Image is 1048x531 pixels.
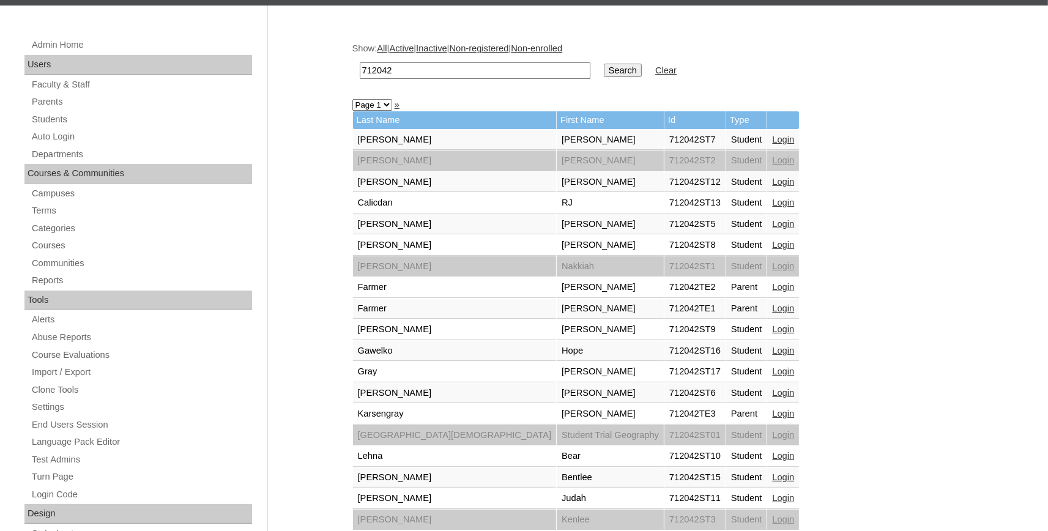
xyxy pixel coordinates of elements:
a: End Users Session [31,417,252,433]
td: [PERSON_NAME] [353,383,557,404]
td: Student [726,341,767,362]
td: Karsengray [353,404,557,425]
a: Active [389,43,414,53]
td: Student [726,130,767,150]
td: Student [726,256,767,277]
div: Show: | | | | [352,42,958,86]
td: Bear [557,446,664,467]
td: [PERSON_NAME] [557,150,664,171]
a: Login [772,282,794,292]
a: Login [772,451,794,461]
a: Terms [31,203,252,218]
td: Student [726,510,767,530]
a: Non-enrolled [511,43,562,53]
a: Login [772,261,794,271]
td: 712042ST15 [664,467,726,488]
a: Login [772,198,794,207]
a: Test Admins [31,452,252,467]
a: Categories [31,221,252,236]
td: [PERSON_NAME] [557,362,664,382]
td: 712042ST13 [664,193,726,214]
a: Login [772,472,794,482]
td: [PERSON_NAME] [557,319,664,340]
td: [PERSON_NAME] [353,130,557,150]
a: All [377,43,387,53]
a: Login [772,493,794,503]
td: First Name [557,111,664,129]
td: Parent [726,404,767,425]
td: Student [726,172,767,193]
td: Student [726,383,767,404]
td: 712042ST11 [664,488,726,509]
td: Student Trial Geography [557,425,664,446]
div: Design [24,504,252,524]
a: Login [772,219,794,229]
td: 712042ST8 [664,235,726,256]
td: 712042TE1 [664,299,726,319]
a: Login [772,430,794,440]
input: Search [604,64,642,77]
a: Login [772,135,794,144]
td: Student [726,193,767,214]
td: [PERSON_NAME] [353,488,557,509]
a: Campuses [31,186,252,201]
td: Judah [557,488,664,509]
td: [PERSON_NAME] [557,172,664,193]
input: Search [360,62,590,79]
a: Login [772,346,794,355]
a: Parents [31,94,252,110]
td: Student [726,467,767,488]
td: Parent [726,277,767,298]
a: Login [772,514,794,524]
td: Gawelko [353,341,557,362]
td: 712042ST01 [664,425,726,446]
td: Last Name [353,111,557,129]
td: 712042ST5 [664,214,726,235]
td: 712042ST9 [664,319,726,340]
a: Login [772,366,794,376]
a: Language Pack Editor [31,434,252,450]
a: Departments [31,147,252,162]
td: [PERSON_NAME] [353,256,557,277]
td: 712042ST7 [664,130,726,150]
td: Student [726,425,767,446]
td: [PERSON_NAME] [353,510,557,530]
td: 712042TE2 [664,277,726,298]
td: Id [664,111,726,129]
td: Student [726,319,767,340]
td: [PERSON_NAME] [557,277,664,298]
a: Login [772,409,794,418]
td: 712042ST17 [664,362,726,382]
td: Student [726,446,767,467]
a: Faculty & Staff [31,77,252,92]
a: Login [772,240,794,250]
a: Login [772,155,794,165]
a: Reports [31,273,252,288]
td: [PERSON_NAME] [353,319,557,340]
a: Login [772,303,794,313]
a: Login [772,177,794,187]
td: Student [726,362,767,382]
a: Login [772,324,794,334]
td: 712042ST3 [664,510,726,530]
td: [PERSON_NAME] [557,383,664,404]
a: Auto Login [31,129,252,144]
td: [PERSON_NAME] [353,172,557,193]
td: 712042ST2 [664,150,726,171]
td: [PERSON_NAME] [353,467,557,488]
td: 712042ST12 [664,172,726,193]
td: 712042ST1 [664,256,726,277]
a: Login [772,388,794,398]
a: Settings [31,399,252,415]
td: [PERSON_NAME] [557,404,664,425]
a: Abuse Reports [31,330,252,345]
td: Bentlee [557,467,664,488]
td: [PERSON_NAME] [557,130,664,150]
td: 712042TE3 [664,404,726,425]
td: [PERSON_NAME] [353,214,557,235]
a: Clone Tools [31,382,252,398]
td: Hope [557,341,664,362]
td: [GEOGRAPHIC_DATA][DEMOGRAPHIC_DATA] [353,425,557,446]
a: Communities [31,256,252,271]
td: Calicdan [353,193,557,214]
